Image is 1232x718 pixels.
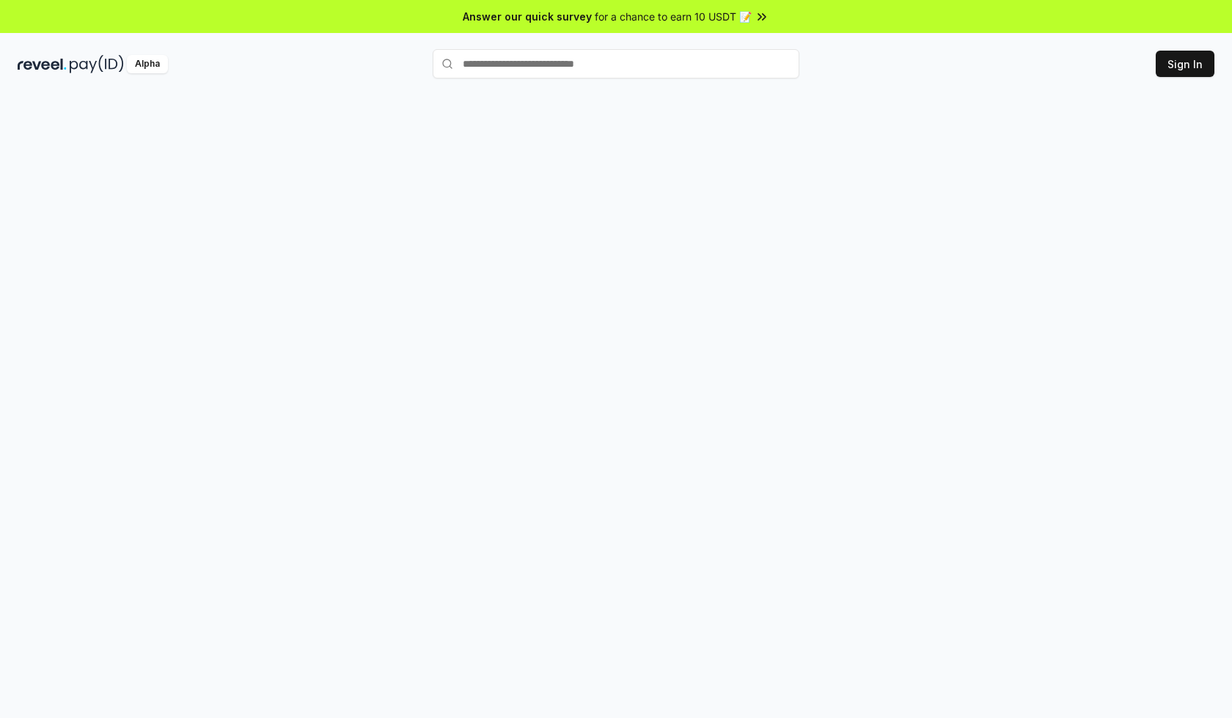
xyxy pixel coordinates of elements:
[70,55,124,73] img: pay_id
[595,9,752,24] span: for a chance to earn 10 USDT 📝
[1156,51,1214,77] button: Sign In
[127,55,168,73] div: Alpha
[18,55,67,73] img: reveel_dark
[463,9,592,24] span: Answer our quick survey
